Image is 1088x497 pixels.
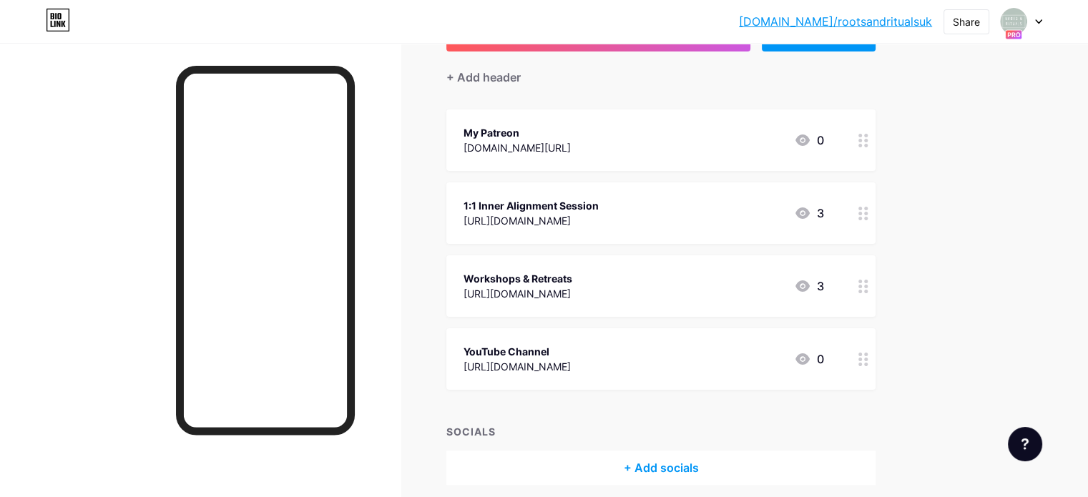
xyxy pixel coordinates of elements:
[794,350,824,368] div: 0
[464,198,599,213] div: 1:1 Inner Alignment Session
[1000,8,1027,35] img: rootsandritualsuk
[446,424,876,439] div: SOCIALS
[446,69,521,86] div: + Add header
[464,344,571,359] div: YouTube Channel
[794,205,824,222] div: 3
[953,14,980,29] div: Share
[464,271,572,286] div: Workshops & Retreats
[794,132,824,149] div: 0
[464,125,571,140] div: My Patreon
[464,213,599,228] div: [URL][DOMAIN_NAME]
[446,451,876,485] div: + Add socials
[464,359,571,374] div: [URL][DOMAIN_NAME]
[464,286,572,301] div: [URL][DOMAIN_NAME]
[464,140,571,155] div: [DOMAIN_NAME][URL]
[739,13,932,30] a: [DOMAIN_NAME]/rootsandritualsuk
[794,277,824,295] div: 3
